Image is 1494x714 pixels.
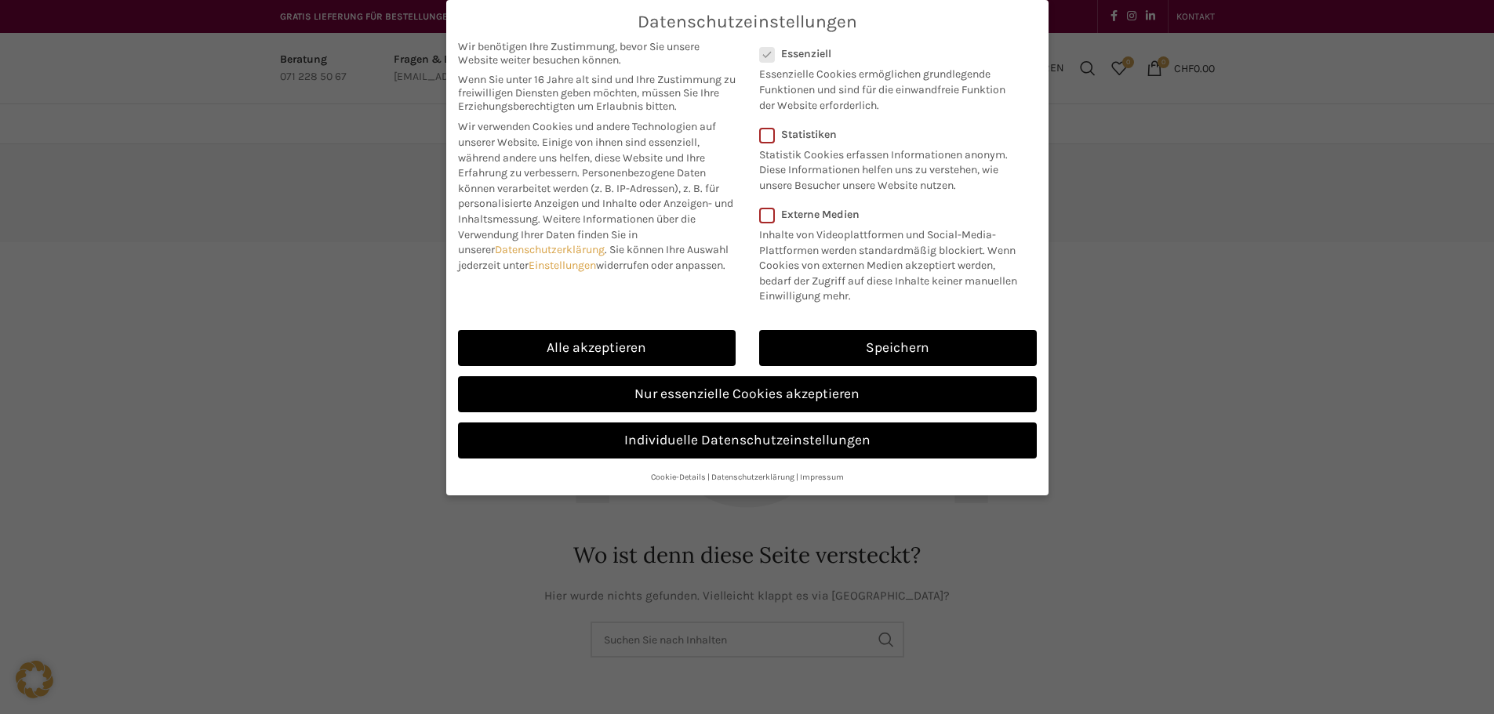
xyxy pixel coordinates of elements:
[759,128,1016,141] label: Statistiken
[759,221,1027,304] p: Inhalte von Videoplattformen und Social-Media-Plattformen werden standardmäßig blockiert. Wenn Co...
[759,208,1027,221] label: Externe Medien
[638,12,857,32] span: Datenschutzeinstellungen
[759,330,1037,366] a: Speichern
[529,259,596,272] a: Einstellungen
[651,472,706,482] a: Cookie-Details
[759,141,1016,194] p: Statistik Cookies erfassen Informationen anonym. Diese Informationen helfen uns zu verstehen, wie...
[458,376,1037,412] a: Nur essenzielle Cookies akzeptieren
[458,330,736,366] a: Alle akzeptieren
[458,166,733,226] span: Personenbezogene Daten können verarbeitet werden (z. B. IP-Adressen), z. B. für personalisierte A...
[458,120,716,179] span: Wir verwenden Cookies und andere Technologien auf unserer Website. Einige von ihnen sind essenzie...
[458,422,1037,458] a: Individuelle Datenschutzeinstellungen
[458,212,696,256] span: Weitere Informationen über die Verwendung Ihrer Daten finden Sie in unserer .
[759,60,1016,113] p: Essenzielle Cookies ermöglichen grundlegende Funktionen und sind für die einwandfreie Funktion de...
[495,243,605,256] a: Datenschutzerklärung
[458,243,729,272] span: Sie können Ihre Auswahl jederzeit unter widerrufen oder anpassen.
[458,40,736,67] span: Wir benötigen Ihre Zustimmung, bevor Sie unsere Website weiter besuchen können.
[759,47,1016,60] label: Essenziell
[800,472,844,482] a: Impressum
[458,73,736,113] span: Wenn Sie unter 16 Jahre alt sind und Ihre Zustimmung zu freiwilligen Diensten geben möchten, müss...
[711,472,794,482] a: Datenschutzerklärung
